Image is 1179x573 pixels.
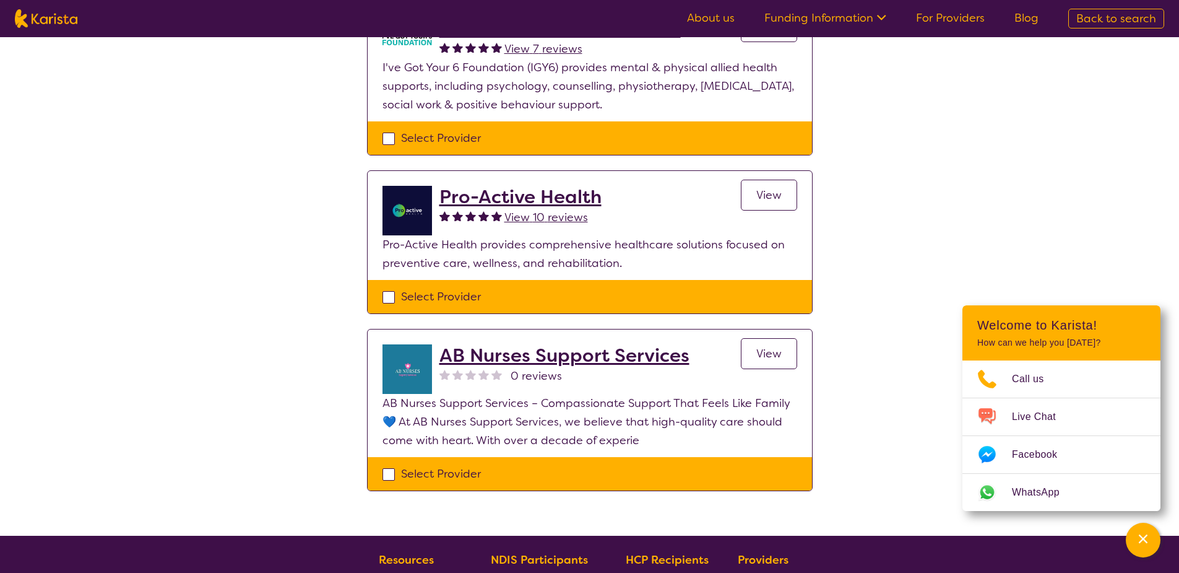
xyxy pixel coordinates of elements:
[452,42,463,53] img: fullstar
[741,338,797,369] a: View
[439,344,689,367] a: AB Nurses Support Services
[439,211,450,221] img: fullstar
[1012,445,1072,464] span: Facebook
[478,211,489,221] img: fullstar
[511,367,562,385] span: 0 reviews
[962,305,1160,511] div: Channel Menu
[1012,370,1059,388] span: Call us
[465,369,476,380] img: nonereviewstar
[379,553,434,567] b: Resources
[1012,408,1071,426] span: Live Chat
[1014,11,1039,25] a: Blog
[741,180,797,211] a: View
[962,361,1160,511] ul: Choose channel
[756,346,782,361] span: View
[452,211,463,221] img: fullstar
[439,186,602,208] a: Pro-Active Health
[439,369,450,380] img: nonereviewstar
[916,11,985,25] a: For Providers
[962,474,1160,511] a: Web link opens in a new tab.
[626,553,709,567] b: HCP Recipients
[1068,9,1164,28] a: Back to search
[382,394,797,450] p: AB Nurses Support Services – Compassionate Support That Feels Like Family 💙 At AB Nurses Support ...
[504,210,588,225] span: View 10 reviews
[687,11,735,25] a: About us
[1126,523,1160,558] button: Channel Menu
[491,42,502,53] img: fullstar
[382,58,797,114] p: I've Got Your 6 Foundation (IGY6) provides mental & physical allied health supports, including ps...
[478,369,489,380] img: nonereviewstar
[15,9,77,28] img: Karista logo
[504,42,582,56] span: View 7 reviews
[1012,483,1074,502] span: WhatsApp
[478,42,489,53] img: fullstar
[504,208,588,227] a: View 10 reviews
[491,553,588,567] b: NDIS Participants
[491,369,502,380] img: nonereviewstar
[764,11,886,25] a: Funding Information
[756,188,782,203] span: View
[977,338,1146,348] p: How can we help you [DATE]?
[504,40,582,58] a: View 7 reviews
[452,369,463,380] img: nonereviewstar
[977,318,1146,333] h2: Welcome to Karista!
[382,235,797,273] p: Pro-Active Health provides comprehensive healthcare solutions focused on preventive care, wellnes...
[491,211,502,221] img: fullstar
[465,42,476,53] img: fullstar
[465,211,476,221] img: fullstar
[738,553,788,567] b: Providers
[1076,11,1156,26] span: Back to search
[382,186,432,235] img: jdgr5huzsaqxc1wfufya.png
[382,344,432,394] img: n2gfxm2nqgxdb4w4o8vn.jpg
[439,42,450,53] img: fullstar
